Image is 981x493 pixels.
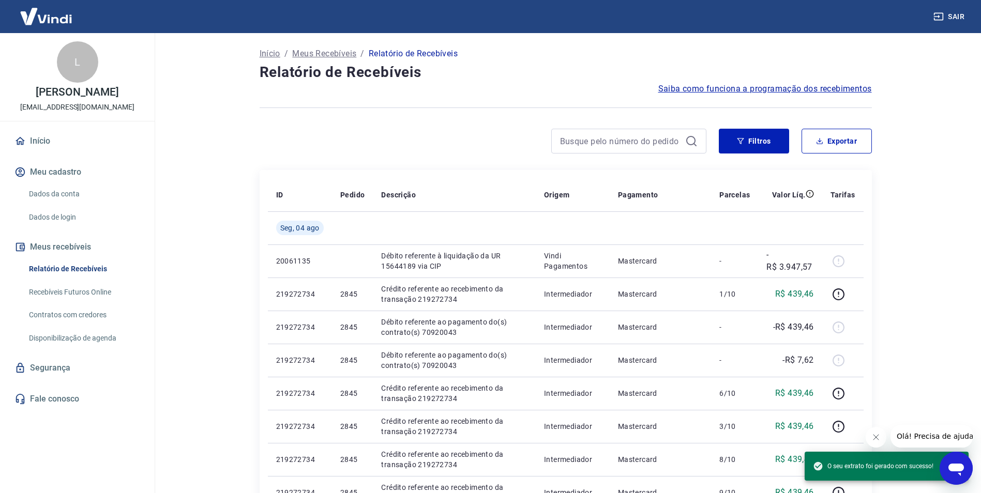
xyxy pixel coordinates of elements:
[280,223,320,233] span: Seg, 04 ago
[12,236,142,258] button: Meus recebíveis
[618,322,703,332] p: Mastercard
[544,454,601,465] p: Intermediador
[719,421,750,432] p: 3/10
[775,288,814,300] p: R$ 439,46
[719,256,750,266] p: -
[618,421,703,432] p: Mastercard
[560,133,681,149] input: Busque pelo número do pedido
[12,388,142,410] a: Fale conosco
[719,322,750,332] p: -
[940,452,973,485] iframe: Botão para abrir a janela de mensagens
[284,48,288,60] p: /
[618,454,703,465] p: Mastercard
[276,421,324,432] p: 219272734
[766,249,813,273] p: -R$ 3.947,57
[719,289,750,299] p: 1/10
[618,256,703,266] p: Mastercard
[544,322,601,332] p: Intermediador
[381,284,527,304] p: Crédito referente ao recebimento da transação 219272734
[12,1,80,32] img: Vindi
[25,183,142,205] a: Dados da conta
[831,190,855,200] p: Tarifas
[340,454,365,465] p: 2845
[340,289,365,299] p: 2845
[369,48,458,60] p: Relatório de Recebíveis
[381,190,416,200] p: Descrição
[260,48,280,60] a: Início
[931,7,969,26] button: Sair
[381,350,527,371] p: Débito referente ao pagamento do(s) contrato(s) 70920043
[276,322,324,332] p: 219272734
[775,387,814,399] p: R$ 439,46
[891,425,973,448] iframe: Mensagem da empresa
[544,289,601,299] p: Intermediador
[618,289,703,299] p: Mastercard
[340,190,365,200] p: Pedido
[12,161,142,183] button: Meu cadastro
[20,102,134,113] p: [EMAIL_ADDRESS][DOMAIN_NAME]
[719,129,789,153] button: Filtros
[340,421,365,432] p: 2845
[276,388,324,398] p: 219272734
[260,62,872,83] h4: Relatório de Recebíveis
[276,190,283,200] p: ID
[544,190,569,200] p: Origem
[381,416,527,437] p: Crédito referente ao recebimento da transação 219272734
[618,355,703,365] p: Mastercard
[782,354,813,366] p: -R$ 7,62
[340,322,365,332] p: 2845
[381,449,527,470] p: Crédito referente ao recebimento da transação 219272734
[866,427,886,448] iframe: Fechar mensagem
[340,355,365,365] p: 2845
[276,454,324,465] p: 219272734
[276,355,324,365] p: 219272734
[360,48,364,60] p: /
[544,421,601,432] p: Intermediador
[802,129,872,153] button: Exportar
[775,420,814,433] p: R$ 439,46
[57,41,98,83] div: L
[618,190,658,200] p: Pagamento
[25,304,142,326] a: Contratos com credores
[36,87,118,98] p: [PERSON_NAME]
[544,355,601,365] p: Intermediador
[772,190,806,200] p: Valor Líq.
[381,251,527,271] p: Débito referente à liquidação da UR 15644189 via CIP
[25,282,142,303] a: Recebíveis Futuros Online
[773,321,814,333] p: -R$ 439,46
[544,251,601,271] p: Vindi Pagamentos
[719,388,750,398] p: 6/10
[381,383,527,404] p: Crédito referente ao recebimento da transação 219272734
[618,388,703,398] p: Mastercard
[25,258,142,280] a: Relatório de Recebíveis
[381,317,527,337] p: Débito referente ao pagamento do(s) contrato(s) 70920043
[25,207,142,228] a: Dados de login
[12,357,142,379] a: Segurança
[658,83,872,95] a: Saiba como funciona a programação dos recebimentos
[276,289,324,299] p: 219272734
[719,454,750,465] p: 8/10
[340,388,365,398] p: 2845
[719,190,750,200] p: Parcelas
[544,388,601,398] p: Intermediador
[276,256,324,266] p: 20061135
[6,7,87,16] span: Olá! Precisa de ajuda?
[813,461,933,471] span: O seu extrato foi gerado com sucesso!
[775,453,814,466] p: R$ 439,46
[25,328,142,349] a: Disponibilização de agenda
[12,130,142,152] a: Início
[719,355,750,365] p: -
[292,48,356,60] a: Meus Recebíveis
